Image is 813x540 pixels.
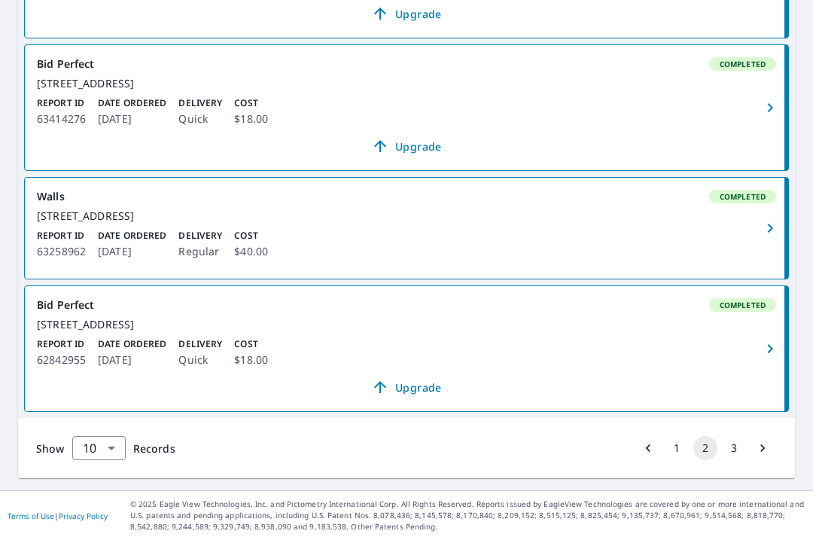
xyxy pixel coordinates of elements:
[234,243,268,261] p: $40.00
[37,57,776,71] div: Bid Perfect
[36,441,65,456] span: Show
[130,499,805,532] p: © 2025 Eagle View Technologies, Inc. and Pictometry International Corp. All Rights Reserved. Repo...
[37,318,776,331] div: [STREET_ADDRESS]
[59,511,108,521] a: Privacy Policy
[665,436,689,460] button: Go to page 1
[37,96,86,110] p: Report ID
[8,511,108,520] p: |
[234,351,268,369] p: $18.00
[37,134,776,158] a: Upgrade
[25,45,788,170] a: Bid PerfectCompleted[STREET_ADDRESS]Report ID63414276Date Ordered[DATE]DeliveryQuickCost$18.00Upg...
[98,351,166,369] p: [DATE]
[37,375,776,399] a: Upgrade
[751,436,775,460] button: Go to next page
[693,436,717,460] button: page 2
[37,2,776,26] a: Upgrade
[46,137,767,155] span: Upgrade
[25,178,788,279] a: WallsCompleted[STREET_ADDRESS]Report ID63258962Date Ordered[DATE]DeliveryRegularCost$40.00
[711,300,775,310] span: Completed
[98,243,166,261] p: [DATE]
[37,229,86,243] p: Report ID
[46,5,767,23] span: Upgrade
[98,96,166,110] p: Date Ordered
[98,337,166,351] p: Date Ordered
[178,243,222,261] p: Regular
[234,96,268,110] p: Cost
[37,298,776,312] div: Bid Perfect
[98,229,166,243] p: Date Ordered
[98,110,166,128] p: [DATE]
[722,436,746,460] button: Go to page 3
[178,96,222,110] p: Delivery
[178,337,222,351] p: Delivery
[133,441,175,456] span: Records
[178,229,222,243] p: Delivery
[711,59,775,69] span: Completed
[25,286,788,411] a: Bid PerfectCompleted[STREET_ADDRESS]Report ID62842955Date Ordered[DATE]DeliveryQuickCost$18.00Upg...
[8,511,54,521] a: Terms of Use
[37,243,86,261] p: 63258962
[711,191,775,202] span: Completed
[636,436,660,460] button: Go to previous page
[178,110,222,128] p: Quick
[37,110,86,128] p: 63414276
[72,436,126,460] div: Show 10 records
[234,110,268,128] p: $18.00
[37,190,776,203] div: Walls
[37,337,86,351] p: Report ID
[37,77,776,90] div: [STREET_ADDRESS]
[634,436,777,460] nav: pagination navigation
[37,351,86,369] p: 62842955
[72,427,126,469] div: 10
[234,337,268,351] p: Cost
[46,378,767,396] span: Upgrade
[234,229,268,243] p: Cost
[178,351,222,369] p: Quick
[37,209,776,223] div: [STREET_ADDRESS]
